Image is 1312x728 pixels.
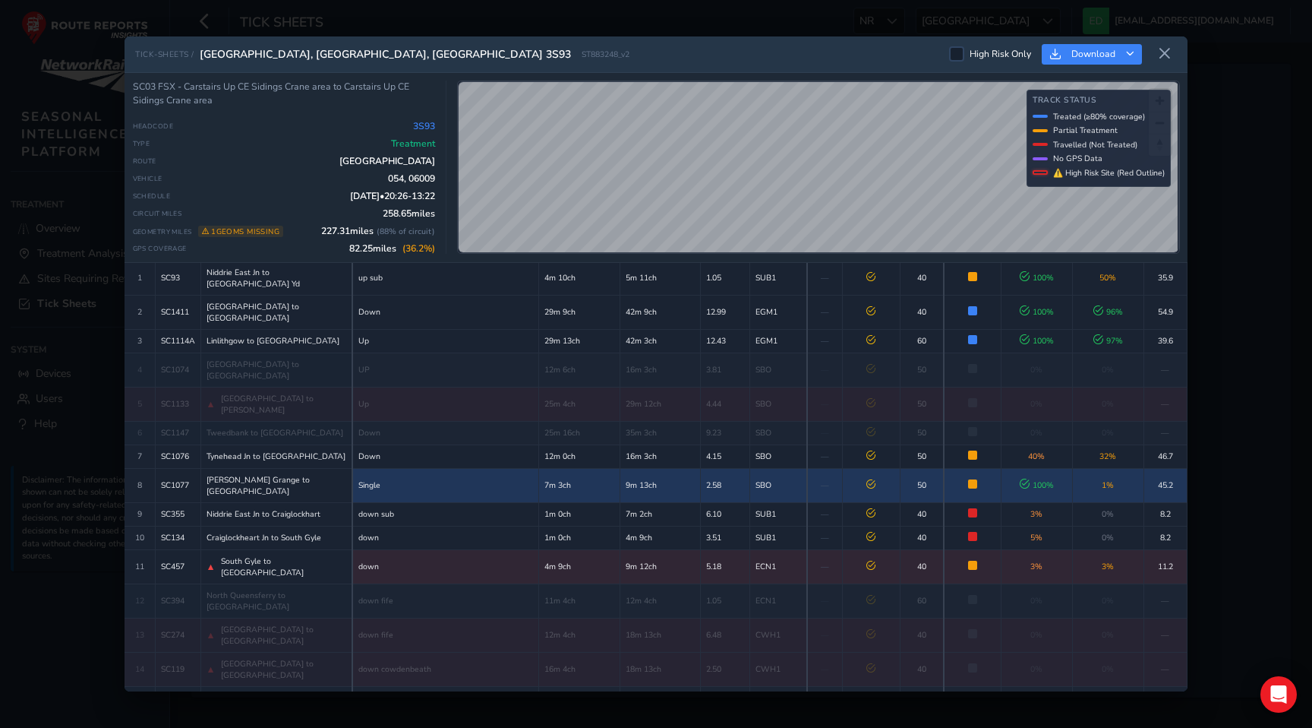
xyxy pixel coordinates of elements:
td: 5.18 [701,549,750,584]
td: down [352,549,538,584]
td: SBO [749,353,807,387]
td: ECN1 [749,584,807,618]
td: Down [352,445,538,468]
td: 46.7 [1143,445,1187,468]
span: 0% [1102,663,1114,675]
span: ( 36.2 %) [402,242,435,255]
span: [PERSON_NAME] Grange to [GEOGRAPHIC_DATA] [207,474,347,497]
td: SUB1 [749,261,807,295]
td: 1.05 [701,261,750,295]
td: 29m 9ch [538,295,620,329]
td: down sub [352,502,538,526]
td: 4m 9ch [620,526,701,549]
td: SBO [749,468,807,502]
h4: Track Status [1033,96,1165,106]
td: UP [352,353,538,387]
td: 40 [900,502,944,526]
td: — [1143,652,1187,686]
td: 25m 16ch [538,421,620,445]
td: 1.05 [701,584,750,618]
span: 100 % [1020,272,1054,283]
td: 8.2 [1143,502,1187,526]
span: 0% [1102,427,1114,438]
span: 100 % [1020,480,1054,491]
span: ▲ [207,629,216,641]
td: 12m 6ch [538,353,620,387]
td: SBO [749,387,807,421]
span: — [821,629,829,641]
td: SUB1 [749,526,807,549]
td: 11m 4ch [538,584,620,618]
span: [DATE] • 20:26 - 13:22 [350,190,435,202]
span: — [821,508,829,520]
td: — [1143,387,1187,421]
span: — [821,364,829,375]
td: 2.50 [701,652,750,686]
td: 4m 9ch [538,549,620,584]
span: Linlithgow to [GEOGRAPHIC_DATA] [207,335,339,347]
td: 12m 4ch [620,584,701,618]
span: [GEOGRAPHIC_DATA] to [GEOGRAPHIC_DATA] [207,301,347,324]
td: 42m 3ch [620,329,701,353]
span: 0% [1102,629,1114,641]
span: ( 88 % of circuit) [377,226,435,237]
td: 9.23 [701,421,750,445]
span: 227.31 miles [321,225,435,237]
span: 054, 06009 [388,173,435,185]
span: Treatment [391,138,435,150]
td: 9m 12ch [620,549,701,584]
span: ⚠ High Risk Site (Red Outline) [1053,167,1165,179]
span: 3 % [1030,508,1042,520]
td: EGM1 [749,295,807,329]
td: 1m 0ch [538,502,620,526]
td: SBO [749,421,807,445]
span: 3 % [1102,561,1114,572]
span: [GEOGRAPHIC_DATA] to [GEOGRAPHIC_DATA] [221,624,346,647]
span: [GEOGRAPHIC_DATA] to [PERSON_NAME] [221,393,346,416]
td: down fife [352,618,538,652]
td: 12m 4ch [538,618,620,652]
span: North Queensferry to [GEOGRAPHIC_DATA] [207,590,347,612]
td: ECN1 [749,549,807,584]
td: 6.10 [701,502,750,526]
td: Down [352,421,538,445]
td: 50 [900,353,944,387]
td: 50 [900,387,944,421]
td: 16m 3ch [620,445,701,468]
td: 5m 11ch [620,261,701,295]
td: — [1143,353,1187,387]
td: 7m 2ch [620,502,701,526]
td: 40 [900,295,944,329]
td: 40 [900,526,944,549]
td: 60 [900,329,944,353]
span: 97 % [1093,335,1123,347]
span: 0% [1030,663,1042,675]
span: 100 % [1020,335,1054,347]
td: 4.15 [701,445,750,468]
span: No GPS Data [1053,153,1102,164]
span: 1 geoms missing [198,226,284,237]
td: down [352,526,538,549]
span: 0% [1030,364,1042,375]
span: 40 % [1028,451,1045,462]
td: 50 [900,445,944,468]
span: 3 % [1030,561,1042,572]
canvas: Map [459,82,1178,252]
td: 39.6 [1143,329,1187,353]
span: — [821,306,829,318]
span: — [821,561,829,572]
td: 50 [900,468,944,502]
span: ▲ [207,398,216,410]
td: 16m 3ch [620,353,701,387]
td: 4m 10ch [538,261,620,295]
span: — [821,595,829,606]
td: SBO [749,445,807,468]
span: — [821,427,829,438]
span: Craiglockheart Jn to South Gyle [207,532,321,543]
td: Up [352,329,538,353]
span: 0% [1102,364,1114,375]
td: 1m 0ch [538,526,620,549]
td: 12.43 [701,329,750,353]
td: 60 [900,584,944,618]
span: — [821,663,829,675]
